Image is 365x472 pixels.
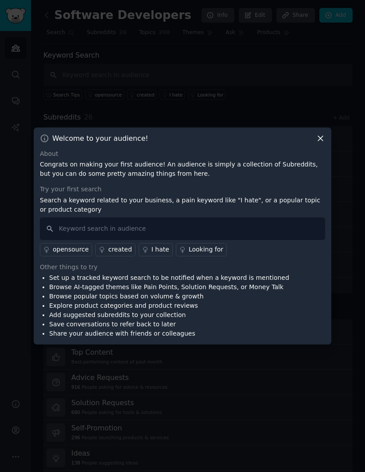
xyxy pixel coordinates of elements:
[108,245,132,254] div: created
[49,292,289,301] li: Browse popular topics based on volume & growth
[176,243,227,256] a: Looking for
[49,320,289,329] li: Save conversations to refer back to later
[139,243,173,256] a: I hate
[40,160,325,178] p: Congrats on making your first audience! An audience is simply a collection of Subreddits, but you...
[40,243,92,256] a: opensource
[49,282,289,292] li: Browse AI-tagged themes like Pain Points, Solution Requests, or Money Talk
[40,196,325,214] p: Search a keyword related to your business, a pain keyword like "I hate", or a popular topic or pr...
[189,245,223,254] div: Looking for
[151,245,169,254] div: I hate
[40,263,325,272] div: Other things to try
[95,243,135,256] a: created
[40,149,325,159] div: About
[52,134,148,143] h3: Welcome to your audience!
[49,273,289,282] li: Set up a tracked keyword search to be notified when a keyword is mentioned
[53,245,89,254] div: opensource
[40,185,325,194] div: Try your first search
[49,301,289,310] li: Explore product categories and product reviews
[40,217,325,240] input: Keyword search in audience
[49,310,289,320] li: Add suggested subreddits to your collection
[49,329,289,338] li: Share your audience with friends or colleagues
